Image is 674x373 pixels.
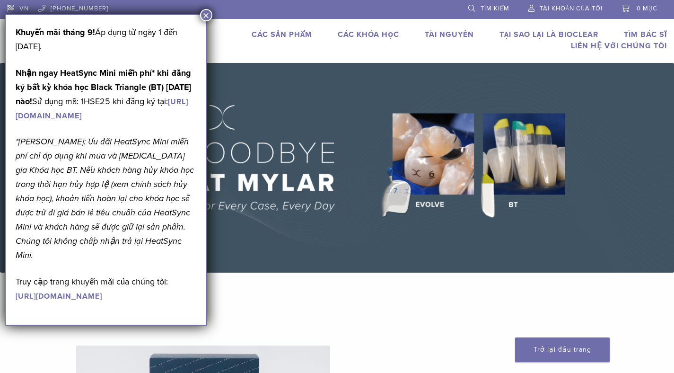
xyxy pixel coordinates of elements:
[16,276,168,287] font: Truy cập trang khuyến mãi của chúng tôi:
[32,96,168,107] font: Sử dụng mã: 1HSE25 khi đăng ký tại:
[515,337,610,362] a: Trở lại đầu trang
[571,41,667,51] a: Liên hệ với chúng tôi
[252,30,312,39] a: Các sản phẩm
[499,30,598,39] a: Tại sao lại là Bioclear
[51,5,108,12] font: [PHONE_NUMBER]
[540,5,603,12] font: Tài khoản của tôi
[16,136,194,260] font: *[PERSON_NAME]: Ưu đãi HeatSync Mini miễn phí chỉ áp dụng khi mua và [MEDICAL_DATA] gia Khóa học ...
[16,97,188,121] a: [URL][DOMAIN_NAME]
[481,5,509,12] font: Tìm kiếm
[637,5,657,12] font: 0 mục
[534,346,591,354] font: Trở lại đầu trang
[16,27,177,52] font: Áp dụng từ ngày 1 đến [DATE].
[425,30,474,39] a: Tài nguyên
[19,5,29,12] font: VN
[16,27,95,37] font: Khuyến mãi tháng 9!
[200,9,212,21] button: Đóng
[202,9,209,22] font: ×
[16,68,191,107] font: Nhận ngay HeatSync Mini miễn phí* khi đăng ký bất kỳ khóa học Black Triangle (BT) [DATE] nào!
[16,292,102,301] a: [URL][DOMAIN_NAME]
[338,30,399,39] a: Các khóa học
[624,30,667,39] a: Tìm bác sĩ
